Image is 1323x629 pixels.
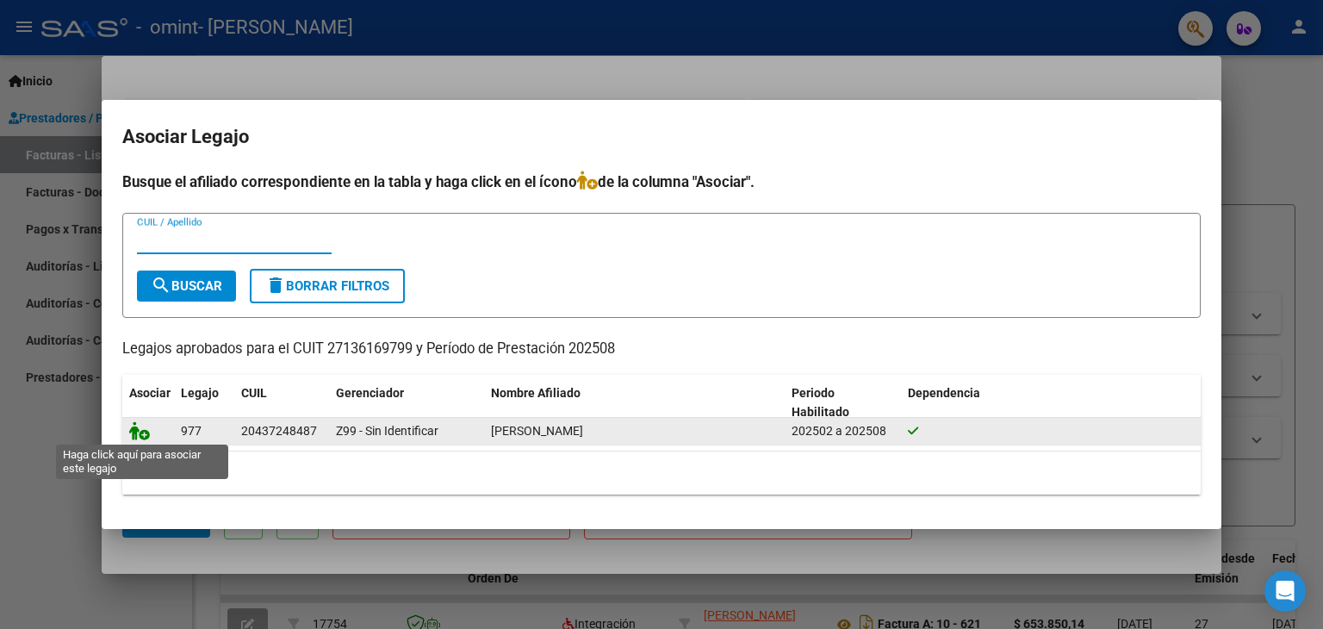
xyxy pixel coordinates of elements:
[122,452,1201,495] div: 1 registros
[122,121,1201,153] h2: Asociar Legajo
[908,386,980,400] span: Dependencia
[234,375,329,432] datatable-header-cell: CUIL
[151,278,222,294] span: Buscar
[265,275,286,296] mat-icon: delete
[484,375,785,432] datatable-header-cell: Nombre Afiliado
[250,269,405,303] button: Borrar Filtros
[241,386,267,400] span: CUIL
[181,424,202,438] span: 977
[151,275,171,296] mat-icon: search
[336,424,438,438] span: Z99 - Sin Identificar
[122,171,1201,193] h4: Busque el afiliado correspondiente en la tabla y haga click en el ícono de la columna "Asociar".
[491,386,581,400] span: Nombre Afiliado
[137,271,236,302] button: Buscar
[491,424,583,438] span: FINKELSTEIN GABRIEL SANTIAGO
[901,375,1202,432] datatable-header-cell: Dependencia
[122,375,174,432] datatable-header-cell: Asociar
[785,375,901,432] datatable-header-cell: Periodo Habilitado
[241,421,317,441] div: 20437248487
[122,339,1201,360] p: Legajos aprobados para el CUIT 27136169799 y Período de Prestación 202508
[1264,570,1306,612] div: Open Intercom Messenger
[129,386,171,400] span: Asociar
[174,375,234,432] datatable-header-cell: Legajo
[265,278,389,294] span: Borrar Filtros
[329,375,484,432] datatable-header-cell: Gerenciador
[181,386,219,400] span: Legajo
[792,386,849,420] span: Periodo Habilitado
[792,421,894,441] div: 202502 a 202508
[336,386,404,400] span: Gerenciador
